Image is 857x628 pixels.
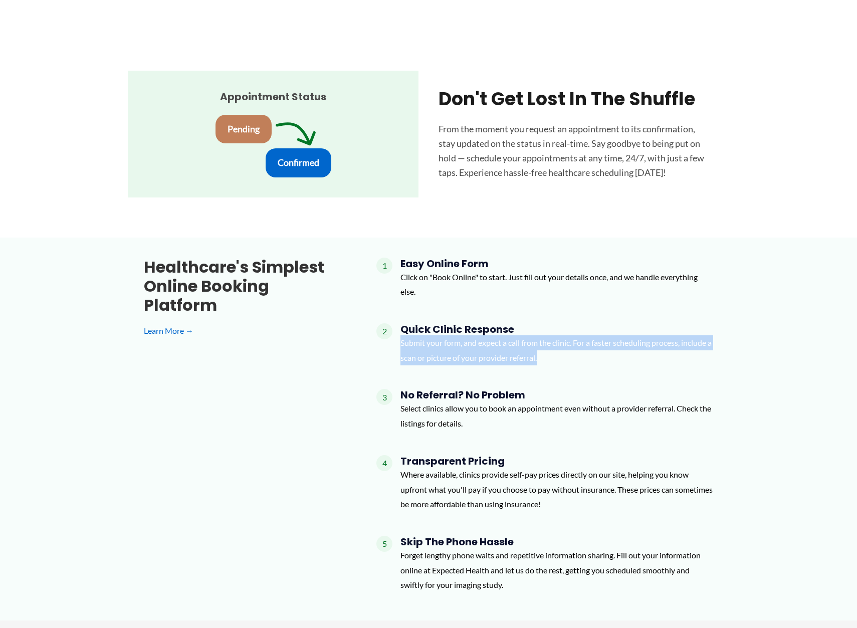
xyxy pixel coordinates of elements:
h4: Quick Clinic Response [400,323,713,335]
h2: Don't get lost in the shuffle [439,88,709,110]
p: Submit your form, and expect a call from the clinic. For a faster scheduling process, include a s... [400,335,713,365]
p: Click on "Book Online" to start. Just fill out your details once, and we handle everything else. [400,270,713,299]
span: 1 [376,258,392,274]
span: 3 [376,389,392,405]
p: Where available, clinics provide self-pay prices directly on our site, helping you know upfront w... [400,467,713,512]
img: Status arrow [276,114,316,154]
h4: No Referral? No Problem [400,389,713,401]
div: Confirmed [266,148,331,177]
h3: Healthcare's simplest online booking platform [144,258,344,315]
p: Forget lengthy phone waits and repetitive information sharing. Fill out your information online a... [400,548,713,592]
h4: Easy Online Form [400,258,713,270]
h4: Skip the Phone Hassle [400,536,713,548]
a: Learn More → [144,323,344,338]
h4: Transparent Pricing [400,455,713,467]
span: 4 [376,455,392,471]
h4: Appointment status [216,91,331,103]
span: 2 [376,323,392,339]
p: Select clinics allow you to book an appointment even without a provider referral. Check the listi... [400,401,713,431]
div: Pending [216,115,272,143]
p: From the moment you request an appointment to its confirmation, stay updated on the status in rea... [439,122,709,179]
span: 5 [376,536,392,552]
